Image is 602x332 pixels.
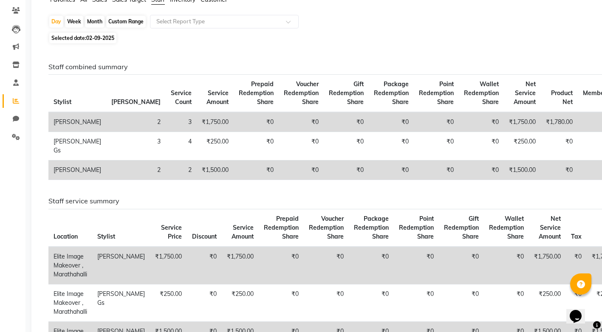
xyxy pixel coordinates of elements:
[414,132,459,160] td: ₹0
[529,247,566,284] td: ₹1,750.00
[48,160,106,180] td: [PERSON_NAME]
[92,284,150,321] td: [PERSON_NAME] Gs
[150,284,187,321] td: ₹250.00
[97,233,115,240] span: Stylist
[48,132,106,160] td: [PERSON_NAME] Gs
[484,284,529,321] td: ₹0
[197,112,234,132] td: ₹1,750.00
[279,112,324,132] td: ₹0
[571,233,582,240] span: Tax
[166,160,197,180] td: 2
[539,215,561,240] span: Net Service Amount
[222,284,259,321] td: ₹250.00
[459,112,504,132] td: ₹0
[459,132,504,160] td: ₹0
[514,80,536,106] span: Net Service Amount
[197,160,234,180] td: ₹1,500.00
[304,284,349,321] td: ₹0
[206,89,229,106] span: Service Amount
[65,16,83,28] div: Week
[464,80,499,106] span: Wallet Redemption Share
[399,215,434,240] span: Point Redemption Share
[419,80,454,106] span: Point Redemption Share
[354,215,389,240] span: Package Redemption Share
[566,247,587,284] td: ₹0
[192,233,217,240] span: Discount
[259,247,304,284] td: ₹0
[106,112,166,132] td: 2
[54,233,78,240] span: Location
[222,247,259,284] td: ₹1,750.00
[92,247,150,284] td: [PERSON_NAME]
[324,160,369,180] td: ₹0
[106,16,146,28] div: Custom Range
[187,284,222,321] td: ₹0
[369,160,414,180] td: ₹0
[414,160,459,180] td: ₹0
[444,215,479,240] span: Gift Redemption Share
[279,160,324,180] td: ₹0
[86,35,114,41] span: 02-09-2025
[48,247,92,284] td: Elite Image Makeover , Marathahalli
[85,16,105,28] div: Month
[414,112,459,132] td: ₹0
[566,298,594,324] iframe: chat widget
[324,112,369,132] td: ₹0
[369,132,414,160] td: ₹0
[279,132,324,160] td: ₹0
[541,160,578,180] td: ₹0
[166,132,197,160] td: 4
[161,224,182,240] span: Service Price
[541,132,578,160] td: ₹0
[304,247,349,284] td: ₹0
[284,80,319,106] span: Voucher Redemption Share
[541,112,578,132] td: ₹1,780.00
[48,197,584,205] h6: Staff service summary
[489,215,524,240] span: Wallet Redemption Share
[329,80,364,106] span: Gift Redemption Share
[54,98,71,106] span: Stylist
[232,224,254,240] span: Service Amount
[529,284,566,321] td: ₹250.00
[504,160,541,180] td: ₹1,500.00
[234,160,279,180] td: ₹0
[48,112,106,132] td: [PERSON_NAME]
[239,80,274,106] span: Prepaid Redemption Share
[197,132,234,160] td: ₹250.00
[324,132,369,160] td: ₹0
[150,247,187,284] td: ₹1,750.00
[187,247,222,284] td: ₹0
[171,89,192,106] span: Service Count
[49,16,63,28] div: Day
[369,112,414,132] td: ₹0
[394,284,439,321] td: ₹0
[374,80,409,106] span: Package Redemption Share
[459,160,504,180] td: ₹0
[551,89,573,106] span: Product Net
[349,247,394,284] td: ₹0
[394,247,439,284] td: ₹0
[111,98,161,106] span: [PERSON_NAME]
[504,112,541,132] td: ₹1,750.00
[48,63,584,71] h6: Staff combined summary
[439,247,484,284] td: ₹0
[234,132,279,160] td: ₹0
[48,284,92,321] td: Elite Image Makeover , Marathahalli
[264,215,299,240] span: Prepaid Redemption Share
[259,284,304,321] td: ₹0
[234,112,279,132] td: ₹0
[106,132,166,160] td: 3
[349,284,394,321] td: ₹0
[566,284,587,321] td: ₹0
[166,112,197,132] td: 3
[504,132,541,160] td: ₹250.00
[439,284,484,321] td: ₹0
[309,215,344,240] span: Voucher Redemption Share
[49,33,116,43] span: Selected date:
[106,160,166,180] td: 2
[484,247,529,284] td: ₹0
